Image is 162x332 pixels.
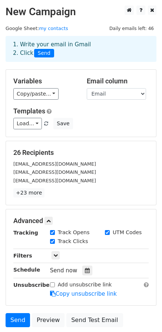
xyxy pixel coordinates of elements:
a: my contacts [39,26,68,31]
span: Send [34,49,54,58]
strong: Filters [13,253,32,259]
small: Google Sheet: [6,26,68,31]
a: Copy/paste... [13,88,59,100]
div: 1. Write your email in Gmail 2. Click [7,40,155,57]
a: Preview [32,313,65,327]
h5: 26 Recipients [13,149,149,157]
label: UTM Codes [113,229,142,236]
a: +23 more [13,188,44,197]
a: Send [6,313,30,327]
a: Copy unsubscribe link [50,290,117,297]
small: [EMAIL_ADDRESS][DOMAIN_NAME] [13,161,96,167]
h5: Advanced [13,217,149,225]
label: Add unsubscribe link [58,281,112,289]
small: [EMAIL_ADDRESS][DOMAIN_NAME] [13,169,96,175]
small: [EMAIL_ADDRESS][DOMAIN_NAME] [13,178,96,183]
strong: Unsubscribe [13,282,50,288]
span: Send now [50,267,77,274]
label: Track Opens [58,229,90,236]
a: Templates [13,107,45,115]
a: Daily emails left: 46 [107,26,156,31]
h5: Variables [13,77,76,85]
button: Save [53,118,73,129]
strong: Schedule [13,267,40,273]
span: Daily emails left: 46 [107,24,156,33]
h5: Email column [87,77,149,85]
iframe: Chat Widget [125,296,162,332]
h2: New Campaign [6,6,156,18]
label: Track Clicks [58,238,88,245]
strong: Tracking [13,230,38,236]
a: Send Test Email [66,313,123,327]
a: Load... [13,118,42,129]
